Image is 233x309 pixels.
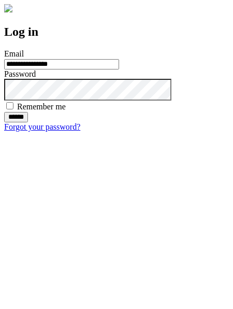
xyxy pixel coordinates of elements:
[4,122,80,131] a: Forgot your password?
[4,69,36,78] label: Password
[17,102,66,111] label: Remember me
[4,25,229,39] h2: Log in
[4,49,24,58] label: Email
[4,4,12,12] img: logo-4e3dc11c47720685a147b03b5a06dd966a58ff35d612b21f08c02c0306f2b779.png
